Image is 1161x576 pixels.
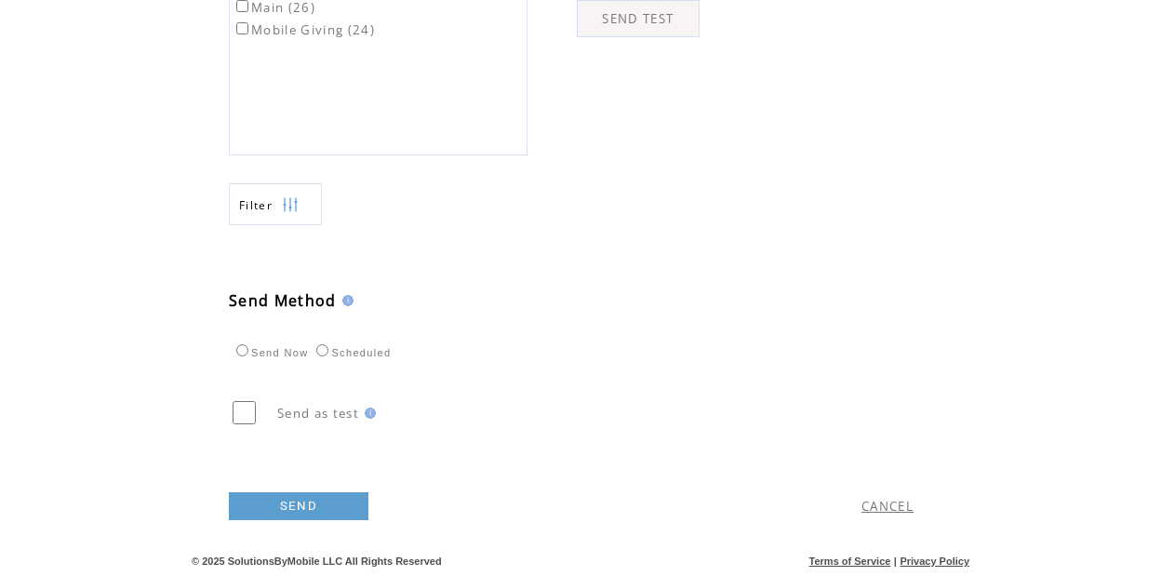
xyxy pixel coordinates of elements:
a: Terms of Service [809,556,891,567]
span: Send Method [229,290,337,311]
a: Privacy Policy [900,556,969,567]
a: SEND [229,492,368,520]
label: Scheduled [312,347,391,358]
img: filters.png [282,184,299,226]
label: Send Now [232,347,308,358]
a: Filter [229,183,322,225]
img: help.gif [337,295,354,306]
input: Send Now [236,344,248,356]
span: Show filters [239,197,273,213]
img: help.gif [359,408,376,419]
span: Send as test [277,405,359,422]
label: Mobile Giving (24) [233,21,375,38]
a: CANCEL [861,498,914,515]
span: © 2025 SolutionsByMobile LLC All Rights Reserved [192,556,442,567]
input: Mobile Giving (24) [236,22,248,34]
input: Scheduled [316,344,328,356]
span: | [894,556,897,567]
